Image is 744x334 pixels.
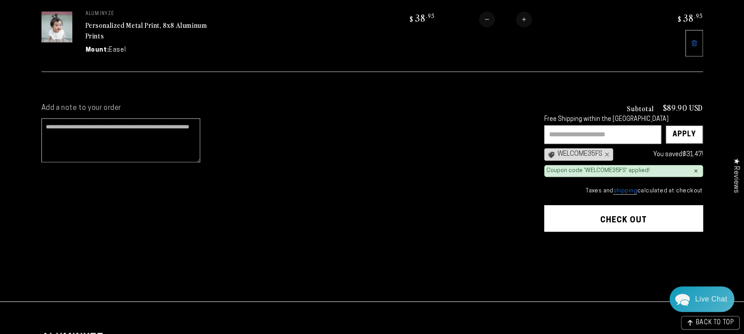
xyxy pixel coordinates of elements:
[544,187,703,195] small: Taxes and calculated at checkout
[86,45,109,55] dt: Mount:
[673,126,696,143] div: Apply
[408,11,435,24] bdi: 38
[410,15,414,23] span: $
[41,104,527,113] label: Add a note to your order
[544,116,703,124] div: Free Shipping within the [GEOGRAPHIC_DATA]
[677,11,703,24] bdi: 38
[544,148,613,161] div: WELCOME35FS
[613,188,637,195] a: shipping
[694,168,698,175] div: ×
[694,12,703,19] sup: .95
[627,105,654,112] h3: Subtotal
[109,45,126,55] dd: Easel
[86,20,207,41] a: Personalized Metal Print, 8x8 Aluminum Prints
[669,286,734,312] div: Chat widget toggle
[544,249,703,268] iframe: PayPal-paypal
[602,151,609,158] div: ×
[617,149,703,160] div: You saved !
[678,15,682,23] span: $
[695,286,727,312] div: Contact Us Directly
[426,12,435,19] sup: .95
[695,320,734,326] span: BACK TO TOP
[727,151,744,200] div: Click to open Judge.me floating reviews tab
[544,205,703,232] button: Check out
[663,104,703,112] p: $89.90 USD
[86,11,218,17] p: aluminyze
[546,167,650,175] div: Coupon code 'WELCOME35FS' applied!
[41,11,72,42] img: 8"x8" Square White Matte Aluminyzed Photo
[685,30,703,56] a: Remove 8"x8" Square White Matte Aluminyzed Photo
[682,151,702,158] span: $31.47
[495,11,516,27] input: Quantity for Personalized Metal Print, 8x8 Aluminum Prints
